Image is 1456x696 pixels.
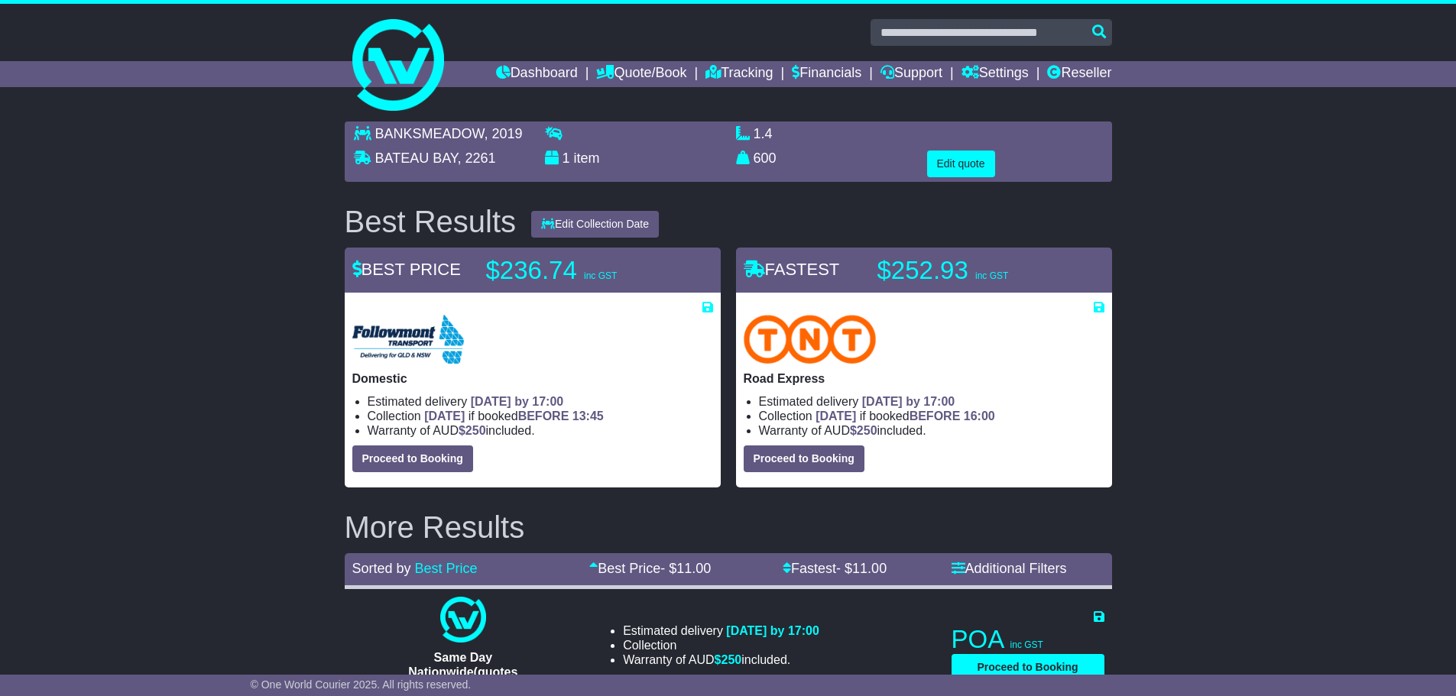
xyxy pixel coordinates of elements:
[574,151,600,166] span: item
[415,561,478,576] a: Best Price
[1010,639,1043,650] span: inc GST
[623,623,819,638] li: Estimated delivery
[368,409,713,423] li: Collection
[375,151,458,166] span: BATEAU BAY
[816,410,994,422] span: if booked
[375,126,485,141] span: BANKSMEADOW
[877,255,1068,286] p: $252.93
[964,410,995,422] span: 16:00
[440,597,486,643] img: One World Courier: Same Day Nationwide(quotes take 0.5-1 hour)
[910,410,961,422] span: BEFORE
[486,255,677,286] p: $236.74
[705,61,773,87] a: Tracking
[352,315,464,364] img: Followmont Transport: Domestic
[345,510,1112,544] h2: More Results
[251,678,472,691] span: © One World Courier 2025. All rights reserved.
[952,561,1067,576] a: Additional Filters
[352,260,461,279] span: BEST PRICE
[465,424,486,437] span: 250
[759,409,1104,423] li: Collection
[754,151,777,166] span: 600
[352,371,713,386] p: Domestic
[485,126,523,141] span: , 2019
[623,652,819,667] li: Warranty of AUD included.
[531,211,659,238] button: Edit Collection Date
[1047,61,1111,87] a: Reseller
[759,423,1104,438] li: Warranty of AUD included.
[862,395,955,408] span: [DATE] by 17:00
[952,624,1104,655] p: POA
[927,151,995,177] button: Edit quote
[975,270,1008,281] span: inc GST
[744,445,864,472] button: Proceed to Booking
[726,624,819,637] span: [DATE] by 17:00
[852,561,887,576] span: 11.00
[352,445,473,472] button: Proceed to Booking
[792,61,861,87] a: Financials
[850,424,877,437] span: $
[589,561,711,576] a: Best Price- $11.00
[836,561,887,576] span: - $
[744,315,877,364] img: TNT Domestic: Road Express
[952,654,1104,681] button: Proceed to Booking
[572,410,604,422] span: 13:45
[880,61,942,87] a: Support
[424,410,603,422] span: if booked
[744,371,1104,386] p: Road Express
[857,424,877,437] span: 250
[458,151,496,166] span: , 2261
[754,126,773,141] span: 1.4
[518,410,569,422] span: BEFORE
[676,561,711,576] span: 11.00
[337,205,524,238] div: Best Results
[783,561,887,576] a: Fastest- $11.00
[961,61,1029,87] a: Settings
[623,638,819,652] li: Collection
[408,651,517,693] span: Same Day Nationwide(quotes take 0.5-1 hour)
[722,653,742,666] span: 250
[459,424,486,437] span: $
[563,151,570,166] span: 1
[368,394,713,409] li: Estimated delivery
[744,260,840,279] span: FASTEST
[424,410,465,422] span: [DATE]
[816,410,856,422] span: [DATE]
[596,61,686,87] a: Quote/Book
[368,423,713,438] li: Warranty of AUD included.
[660,561,711,576] span: - $
[496,61,578,87] a: Dashboard
[471,395,564,408] span: [DATE] by 17:00
[352,561,411,576] span: Sorted by
[759,394,1104,409] li: Estimated delivery
[715,653,742,666] span: $
[584,270,617,281] span: inc GST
